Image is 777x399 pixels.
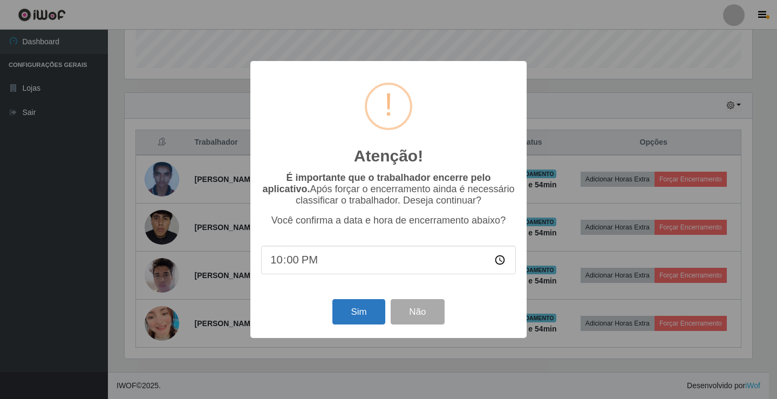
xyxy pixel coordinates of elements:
[332,299,385,324] button: Sim
[391,299,444,324] button: Não
[354,146,423,166] h2: Atenção!
[262,172,490,194] b: É importante que o trabalhador encerre pelo aplicativo.
[261,172,516,206] p: Após forçar o encerramento ainda é necessário classificar o trabalhador. Deseja continuar?
[261,215,516,226] p: Você confirma a data e hora de encerramento abaixo?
